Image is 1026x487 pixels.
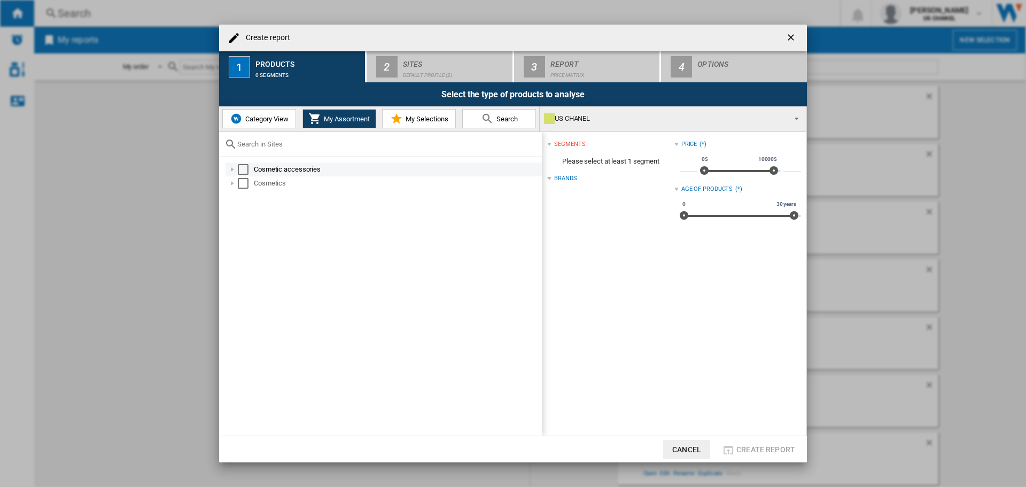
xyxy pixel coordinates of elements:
button: My Assortment [302,109,376,128]
div: 3 [524,56,545,78]
div: Sites [403,56,508,67]
button: Cancel [663,440,710,459]
button: 1 Products 0 segments [219,51,366,82]
span: Category View [243,115,289,123]
md-checkbox: Select [238,178,254,189]
div: Cosmetic accessories [254,164,540,175]
div: Cosmetics [254,178,540,189]
button: getI18NText('BUTTONS.CLOSE_DIALOG') [781,27,803,49]
input: Search in Sites [237,140,537,148]
img: wiser-icon-blue.png [230,112,243,125]
button: 3 Report Price Matrix [514,51,661,82]
span: 0 [681,200,687,208]
span: Please select at least 1 segment [547,151,674,172]
div: Report [550,56,656,67]
div: 4 [671,56,692,78]
div: 1 [229,56,250,78]
span: My Selections [403,115,448,123]
div: Price [681,140,697,149]
h4: Create report [240,33,290,43]
span: My Assortment [321,115,370,123]
md-checkbox: Select [238,164,254,175]
button: 4 Options [661,51,807,82]
span: 0$ [700,155,710,164]
div: segments [554,140,585,149]
div: 0 segments [255,67,361,78]
span: Search [494,115,518,123]
button: Search [462,109,536,128]
div: US CHANEL [544,111,785,126]
div: Price Matrix [550,67,656,78]
div: Age of products [681,185,733,194]
span: 10000$ [757,155,779,164]
ng-md-icon: getI18NText('BUTTONS.CLOSE_DIALOG') [786,32,798,45]
button: Category View [222,109,296,128]
div: Options [697,56,803,67]
span: 30 years [775,200,798,208]
button: Create report [719,440,798,459]
span: Create report [736,445,795,454]
button: My Selections [382,109,456,128]
div: Select the type of products to analyse [219,82,807,106]
div: Products [255,56,361,67]
div: Brands [554,174,577,183]
div: Default profile (2) [403,67,508,78]
div: 2 [376,56,398,78]
button: 2 Sites Default profile (2) [367,51,514,82]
